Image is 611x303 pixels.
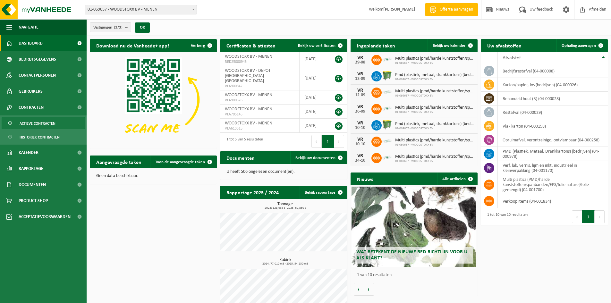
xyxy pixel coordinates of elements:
[223,134,263,148] div: 1 tot 5 van 5 resultaten
[395,110,474,114] span: 01-069657 - WOODSTOXX BV
[293,39,347,52] a: Bekijk uw certificaten
[186,39,216,52] button: Verberg
[298,44,335,48] span: Bekijk uw certificaten
[572,210,582,223] button: Previous
[354,77,367,81] div: 12-09
[220,39,282,52] h2: Certificaten & attesten
[395,105,474,110] span: Multi plastics (pmd/harde kunststoffen/spanbanden/eps/folie naturel/folie gemeng...
[382,70,393,81] img: WB-0770-HPE-GN-50
[395,78,474,81] span: 01-069657 - WOODSTOXX BV
[382,136,393,147] img: LP-SK-00500-LPE-16
[85,5,197,14] span: 01-069657 - WOODSTOXX BV - MENEN
[498,175,608,194] td: multi plastics (PMD/harde kunststoffen/spanbanden/EPS/folie naturel/folie gemengd) (04-001700)
[150,156,216,168] a: Toon de aangevraagde taken
[225,107,272,112] span: WOODSTOXX BV - MENEN
[498,64,608,78] td: bedrijfsrestafval (04-000008)
[90,39,175,52] h2: Download nu de Vanheede+ app!
[300,119,328,133] td: [DATE]
[20,117,55,130] span: Actieve contracten
[395,61,474,65] span: 01-069657 - WOODSTOXX BV
[93,23,123,32] span: Vestigingen
[351,173,379,185] h2: Nieuws
[19,19,38,35] span: Navigatie
[354,121,367,126] div: VR
[498,194,608,208] td: verkoop items (04-001834)
[351,39,402,52] h2: Ingeplande taken
[225,54,272,59] span: WOODSTOXX BV - MENEN
[556,39,607,52] a: Ophaling aanvragen
[354,126,367,130] div: 10-10
[223,258,347,265] h3: Kubiek
[357,273,474,277] p: 1 van 10 resultaten
[438,6,475,13] span: Offerte aanvragen
[226,170,341,174] p: U heeft 506 ongelezen document(en).
[383,7,415,12] strong: [PERSON_NAME]
[90,156,148,168] h2: Aangevraagde taken
[595,210,605,223] button: Next
[395,72,474,78] span: Pmd (plastiek, metaal, drankkartons) (bedrijven)
[19,83,43,99] span: Gebruikers
[354,60,367,65] div: 29-08
[290,151,347,164] a: Bekijk uw documenten
[425,3,478,16] a: Offerte aanvragen
[395,127,474,130] span: 01-069657 - WOODSTOXX BV
[19,35,43,51] span: Dashboard
[433,44,466,48] span: Bekijk uw kalender
[354,142,367,147] div: 10-10
[300,66,328,90] td: [DATE]
[334,135,344,148] button: Next
[300,52,328,66] td: [DATE]
[395,56,474,61] span: Multi plastics (pmd/harde kunststoffen/spanbanden/eps/folie naturel/folie gemeng...
[354,158,367,163] div: 24-10
[191,44,205,48] span: Verberg
[114,25,123,29] count: (3/3)
[19,51,56,67] span: Bedrijfsgegevens
[484,210,528,224] div: 1 tot 10 van 10 resultaten
[225,93,272,97] span: WOODSTOXX BV - MENEN
[481,39,528,52] h2: Uw afvalstoffen
[223,262,347,265] span: 2024: 77,010 m3 - 2025: 54,230 m3
[356,249,467,261] span: Wat betekent de nieuwe RED-richtlijn voor u als klant?
[155,160,205,164] span: Toon de aangevraagde taken
[382,54,393,65] img: LP-SK-00500-LPE-16
[225,59,294,64] span: RED25000945
[19,99,44,115] span: Contracten
[498,161,608,175] td: verf, lak, vernis, lijm en inkt, industrieel in kleinverpakking (04-001170)
[382,152,393,163] img: LP-SK-00500-LPE-16
[225,68,271,83] span: WOODSTOXX BV - DEPOT [GEOGRAPHIC_DATA] - [GEOGRAPHIC_DATA]
[225,84,294,89] span: VLA900842
[96,174,210,178] p: Geen data beschikbaar.
[90,52,217,147] img: Download de VHEPlus App
[354,72,367,77] div: VR
[498,105,608,119] td: restafval (04-000029)
[498,133,608,147] td: opruimafval, verontreinigd, ontvlambaar (04-000258)
[90,22,131,32] button: Vestigingen(3/3)
[354,137,367,142] div: VR
[223,206,347,210] span: 2024: 128,635 t - 2025: 69,850 t
[2,131,85,143] a: Historiek contracten
[395,138,474,143] span: Multi plastics (pmd/harde kunststoffen/spanbanden/eps/folie naturel/folie gemeng...
[322,135,334,148] button: 1
[225,126,294,131] span: VLA613315
[354,109,367,114] div: 26-09
[19,193,48,209] span: Product Shop
[2,117,85,129] a: Actieve contracten
[395,94,474,98] span: 01-069657 - WOODSTOXX BV
[225,112,294,117] span: VLA705145
[354,88,367,93] div: VR
[498,92,608,105] td: behandeld hout (B) (04-000028)
[582,210,595,223] button: 1
[562,44,596,48] span: Ophaling aanvragen
[498,78,608,92] td: karton/papier, los (bedrijven) (04-000026)
[20,131,60,143] span: Historiek contracten
[225,98,294,103] span: VLA900326
[300,186,347,199] a: Bekijk rapportage
[382,119,393,130] img: WB-0770-HPE-GN-50
[135,22,150,33] button: OK
[295,156,335,160] span: Bekijk uw documenten
[364,283,374,296] button: Volgende
[220,186,285,198] h2: Rapportage 2025 / 2024
[498,147,608,161] td: PMD (Plastiek, Metaal, Drankkartons) (bedrijven) (04-000978)
[395,122,474,127] span: Pmd (plastiek, metaal, drankkartons) (bedrijven)
[19,67,56,83] span: Contactpersonen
